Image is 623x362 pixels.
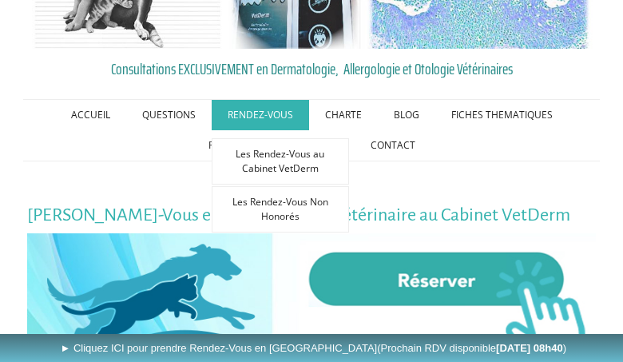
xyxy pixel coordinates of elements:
[126,100,212,130] a: QUESTIONS
[27,205,597,225] h1: [PERSON_NAME]-Vous en Dermatologie Vétérinaire au Cabinet VetDerm
[377,342,566,354] span: (Prochain RDV disponible )
[212,138,349,185] a: Les Rendez-Vous au Cabinet VetDerm
[212,186,349,233] a: Les Rendez-Vous Non Honorés
[378,100,435,130] a: BLOG
[55,100,126,130] a: ACCUEIL
[435,100,569,130] a: FICHES THEMATIQUES
[355,130,431,161] a: CONTACT
[309,100,378,130] a: CHARTE
[60,342,566,354] span: ► Cliquez ICI pour prendre Rendez-Vous en [GEOGRAPHIC_DATA]
[27,57,597,81] a: Consultations EXCLUSIVEMENT en Dermatologie, Allergologie et Otologie Vétérinaires
[192,130,291,161] a: PLAN D'ACCES
[212,100,309,130] a: RENDEZ-VOUS
[496,342,563,354] b: [DATE] 08h40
